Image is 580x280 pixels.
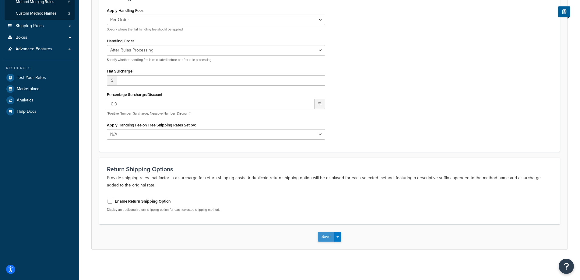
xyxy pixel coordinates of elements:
a: Shipping Rules [5,20,75,32]
span: 4 [69,47,71,52]
li: Advanced Features [5,44,75,55]
span: Marketplace [17,87,40,92]
p: Display an additional return shipping option for each selected shipping method. [107,207,325,212]
label: Handling Order [107,39,134,43]
a: Advanced Features4 [5,44,75,55]
p: Specify where the flat handling fee should be applied [107,27,325,32]
label: Percentage Surcharge/Discount [107,92,162,97]
span: Custom Method Names [16,11,56,16]
button: Save [318,232,334,242]
label: Apply Handling Fee on Free Shipping Rates Set by: [107,123,196,127]
span: Advanced Features [16,47,52,52]
li: Custom Method Names [5,8,75,19]
span: 2 [68,11,70,16]
span: Test Your Rates [17,75,46,80]
p: Specify whether handling fee is calculated before or after rule processing [107,58,325,62]
a: Marketplace [5,83,75,94]
a: Help Docs [5,106,75,117]
span: Boxes [16,35,27,40]
span: % [315,99,325,109]
span: Analytics [17,98,33,103]
label: Enable Return Shipping Option [115,199,171,204]
a: Custom Method Names2 [5,8,75,19]
a: Analytics [5,95,75,106]
div: Resources [5,66,75,71]
span: Help Docs [17,109,37,114]
a: Boxes [5,32,75,43]
h3: Return Shipping Options [107,166,552,172]
span: $ [107,75,117,86]
span: Shipping Rules [16,23,44,29]
button: Show Help Docs [558,6,570,17]
p: Provide shipping rates that factor in a surcharge for return shipping costs. A duplicate return s... [107,174,552,189]
button: Open Resource Center [559,259,574,274]
label: Apply Handling Fees [107,8,143,13]
a: Test Your Rates [5,72,75,83]
p: *Positive Number=Surcharge, Negative Number=Discount* [107,111,325,116]
label: Flat Surcharge [107,69,132,73]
